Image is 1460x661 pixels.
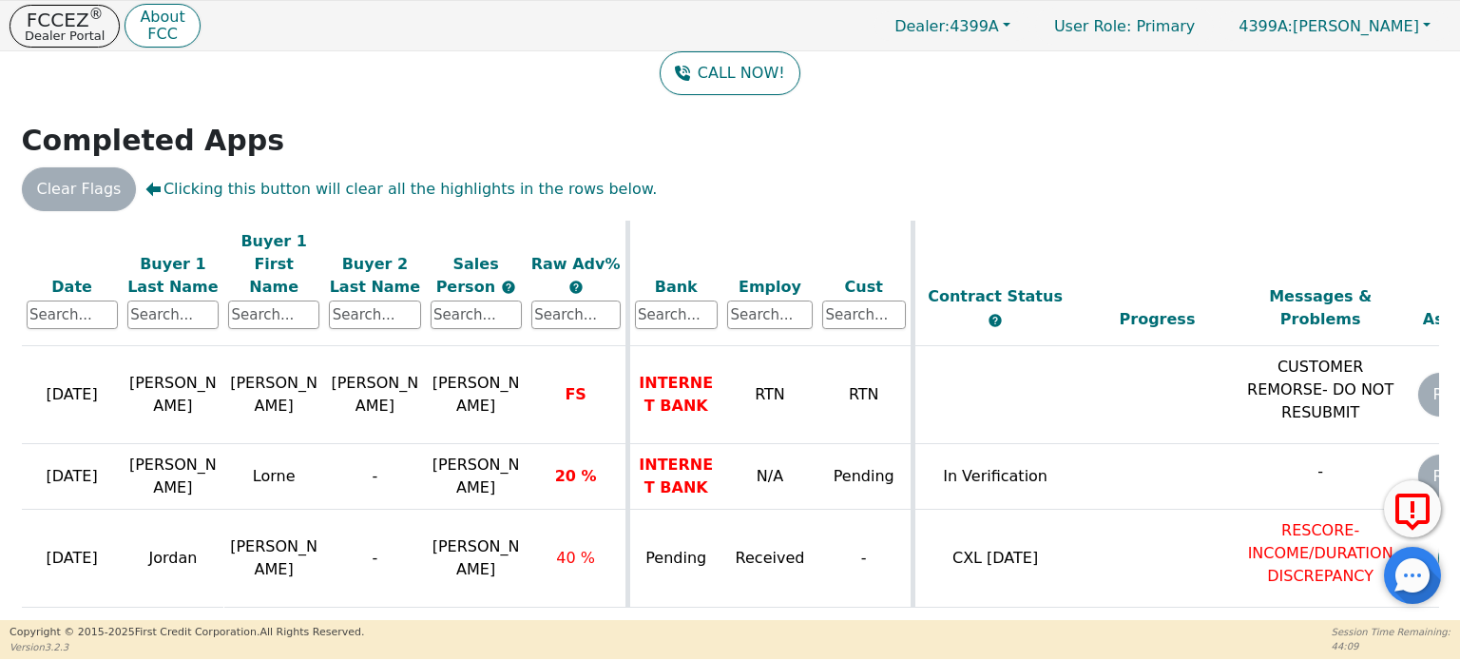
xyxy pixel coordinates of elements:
td: [PERSON_NAME] [324,346,425,444]
td: INTERNET BANK [627,346,722,444]
button: AboutFCC [125,4,200,49]
td: [PERSON_NAME] [123,346,223,444]
span: [PERSON_NAME] [432,537,520,578]
p: Primary [1035,8,1214,45]
input: Search... [431,301,522,329]
td: RTN [817,346,912,444]
input: Search... [727,301,813,329]
input: Search... [822,301,906,329]
span: Dealer: [894,17,950,35]
p: - [1243,460,1397,483]
td: INTERNET BANK [627,444,722,510]
button: Dealer:4399A [874,11,1030,41]
div: Cust [822,275,906,298]
td: N/A [722,444,817,510]
td: [PERSON_NAME] [223,510,324,608]
td: RTN [722,346,817,444]
p: CUSTOMER REMORSE- DO NOT RESUBMIT [1243,356,1397,424]
button: CALL NOW! [660,51,799,95]
td: Pending [627,510,722,608]
p: Version 3.2.3 [10,640,364,654]
td: CXL [DATE] [912,510,1076,608]
a: User Role: Primary [1035,8,1214,45]
p: Dealer Portal [25,29,105,42]
span: User Role : [1054,17,1131,35]
p: RESCORE-INCOME/DURATION DISCREPANCY [1243,519,1397,588]
td: - [817,510,912,608]
td: In Verification [912,444,1076,510]
span: Clicking this button will clear all the highlights in the rows below. [145,178,657,201]
td: [PERSON_NAME] [223,346,324,444]
div: Buyer 2 Last Name [329,252,420,298]
td: Lorne [223,444,324,510]
span: Sales Person [436,254,501,295]
input: Search... [127,301,219,329]
input: Search... [228,301,319,329]
span: FS [565,385,586,403]
div: Progress [1081,308,1235,331]
span: 4399A: [1239,17,1293,35]
span: [PERSON_NAME] [432,456,520,496]
div: Buyer 1 Last Name [127,252,219,298]
input: Search... [329,301,420,329]
div: Date [27,275,118,298]
p: FCC [140,27,184,42]
button: Report Error to FCC [1384,480,1441,537]
button: 4399A:[PERSON_NAME] [1219,11,1450,41]
td: - [324,510,425,608]
p: 44:09 [1332,639,1450,653]
td: Pending [817,444,912,510]
strong: Completed Apps [22,124,285,157]
input: Search... [27,301,118,329]
td: - [324,444,425,510]
button: FCCEZ®Dealer Portal [10,5,120,48]
span: 4399A [894,17,999,35]
div: Buyer 1 First Name [228,229,319,298]
div: Messages & Problems [1243,285,1397,331]
p: Copyright © 2015- 2025 First Credit Corporation. [10,625,364,641]
input: Search... [531,301,621,329]
span: 20 % [555,467,597,485]
td: [DATE] [22,444,123,510]
span: All Rights Reserved. [259,626,364,638]
p: Session Time Remaining: [1332,625,1450,639]
sup: ® [89,6,104,23]
span: [PERSON_NAME] [1239,17,1419,35]
td: [DATE] [22,346,123,444]
span: [PERSON_NAME] [432,374,520,415]
p: About [140,10,184,25]
td: [DATE] [22,510,123,608]
input: Search... [635,301,719,329]
td: Received [722,510,817,608]
td: Jordan [123,510,223,608]
span: Contract Status [928,287,1063,305]
div: Employ [727,275,813,298]
p: FCCEZ [25,10,105,29]
td: [PERSON_NAME] [123,444,223,510]
span: Raw Adv% [531,254,621,272]
span: 40 % [556,549,595,567]
div: Bank [635,275,719,298]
